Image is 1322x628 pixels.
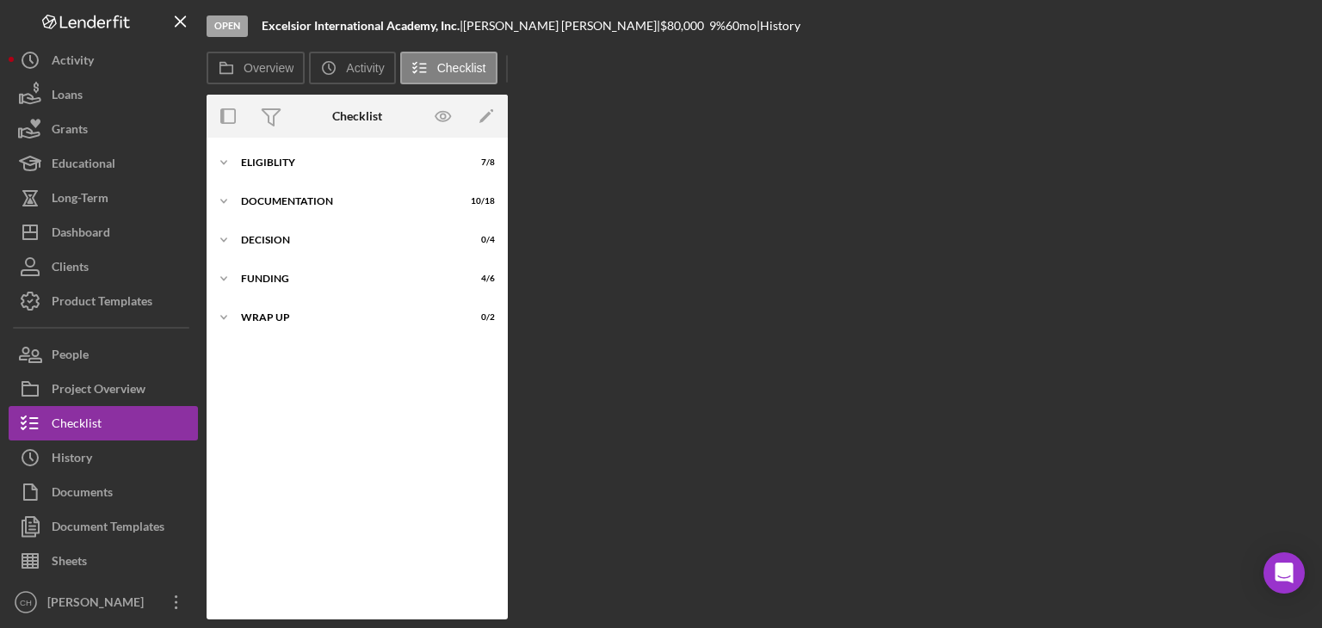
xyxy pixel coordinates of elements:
[52,77,83,116] div: Loans
[52,43,94,82] div: Activity
[1263,552,1305,594] div: Open Intercom Messenger
[52,406,102,445] div: Checklist
[9,112,198,146] button: Grants
[52,146,115,185] div: Educational
[346,61,384,75] label: Activity
[464,274,495,284] div: 4 / 6
[9,440,198,475] button: History
[43,585,155,624] div: [PERSON_NAME]
[262,19,463,33] div: |
[52,544,87,582] div: Sheets
[241,312,452,323] div: Wrap up
[9,43,198,77] button: Activity
[52,284,152,323] div: Product Templates
[9,372,198,406] button: Project Overview
[52,112,88,151] div: Grants
[262,18,460,33] b: Excelsior International Academy, Inc.
[660,18,704,33] span: $80,000
[52,249,89,288] div: Clients
[726,19,757,33] div: 60 mo
[709,19,726,33] div: 9 %
[52,337,89,376] div: People
[464,312,495,323] div: 0 / 2
[20,598,32,607] text: CH
[52,215,110,254] div: Dashboard
[207,52,305,84] button: Overview
[9,181,198,215] button: Long-Term
[52,181,108,219] div: Long-Term
[309,52,395,84] button: Activity
[241,235,452,245] div: Decision
[9,249,198,284] button: Clients
[9,509,198,544] button: Document Templates
[241,157,452,168] div: Eligiblity
[241,274,452,284] div: Funding
[52,372,145,410] div: Project Overview
[207,15,248,37] div: Open
[437,61,486,75] label: Checklist
[463,19,660,33] div: [PERSON_NAME] [PERSON_NAME] |
[52,509,164,548] div: Document Templates
[757,19,800,33] div: | History
[52,475,113,514] div: Documents
[332,109,382,123] div: Checklist
[9,337,198,372] button: People
[52,440,92,479] div: History
[400,52,497,84] button: Checklist
[464,157,495,168] div: 7 / 8
[9,585,198,619] button: CH[PERSON_NAME]
[464,196,495,206] div: 10 / 18
[464,235,495,245] div: 0 / 4
[244,61,293,75] label: Overview
[9,77,198,112] button: Loans
[9,215,198,249] button: Dashboard
[9,406,198,440] button: Checklist
[241,196,452,206] div: Documentation
[9,284,198,318] button: Product Templates
[9,475,198,509] button: Documents
[9,544,198,578] button: Sheets
[9,146,198,181] button: Educational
